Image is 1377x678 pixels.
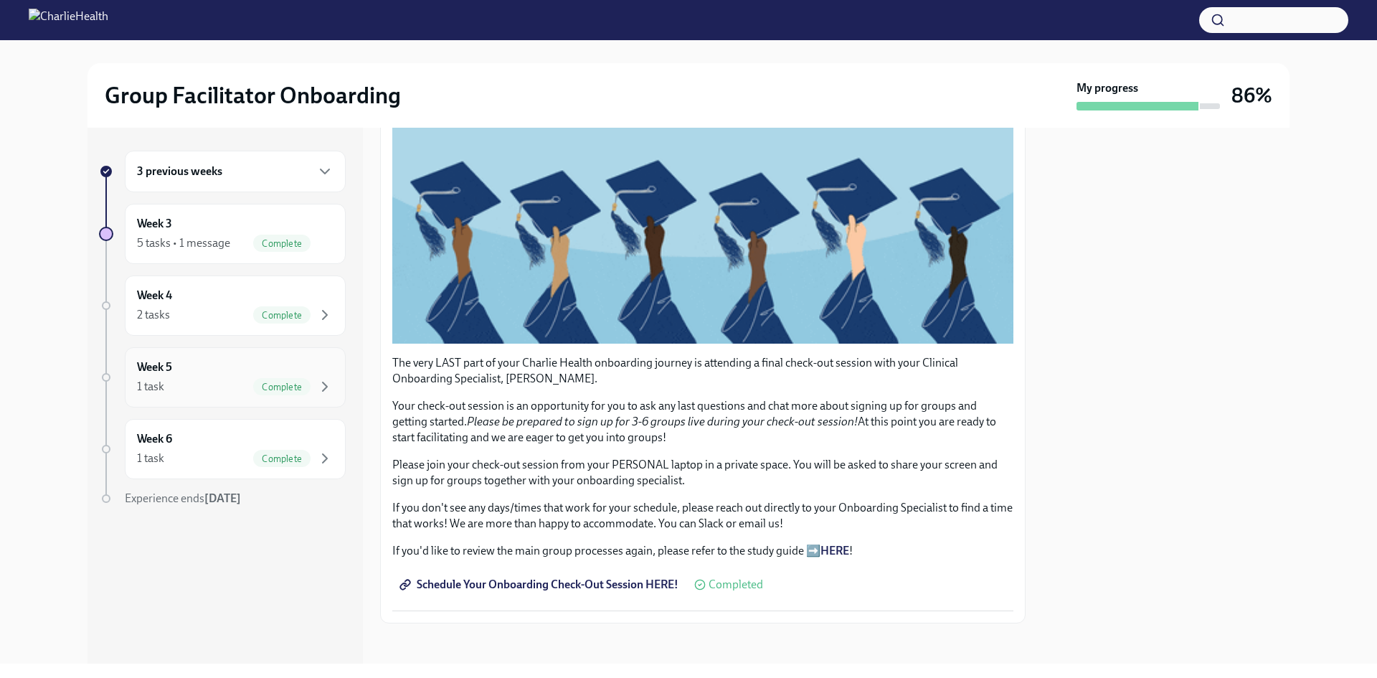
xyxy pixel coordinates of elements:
[392,500,1013,532] p: If you don't see any days/times that work for your schedule, please reach out directly to your On...
[105,81,401,110] h2: Group Facilitator Onboarding
[137,431,172,447] h6: Week 6
[29,9,108,32] img: CharlieHealth
[137,379,164,395] div: 1 task
[99,276,346,336] a: Week 42 tasksComplete
[137,164,222,179] h6: 3 previous weeks
[392,570,688,599] a: Schedule Your Onboarding Check-Out Session HERE!
[392,543,1013,559] p: If you'd like to review the main group processes again, please refer to the study guide ➡️ !
[125,491,241,505] span: Experience ends
[99,204,346,264] a: Week 35 tasks • 1 messageComplete
[137,235,230,251] div: 5 tasks • 1 message
[253,453,311,464] span: Complete
[467,415,858,428] em: Please be prepared to sign up for 3-6 groups live during your check-out session!
[253,238,311,249] span: Complete
[99,347,346,408] a: Week 51 taskComplete
[137,288,172,303] h6: Week 4
[99,419,346,479] a: Week 61 taskComplete
[392,398,1013,446] p: Your check-out session is an opportunity for you to ask any last questions and chat more about si...
[137,359,172,375] h6: Week 5
[137,451,164,466] div: 1 task
[820,544,849,557] a: HERE
[125,151,346,192] div: 3 previous weeks
[204,491,241,505] strong: [DATE]
[392,355,1013,387] p: The very LAST part of your Charlie Health onboarding journey is attending a final check-out sessi...
[137,307,170,323] div: 2 tasks
[709,579,763,590] span: Completed
[1076,80,1138,96] strong: My progress
[253,382,311,392] span: Complete
[1231,83,1272,108] h3: 86%
[253,310,311,321] span: Complete
[392,457,1013,489] p: Please join your check-out session from your PERSONAL laptop in a private space. You will be aske...
[137,216,172,232] h6: Week 3
[402,578,678,592] span: Schedule Your Onboarding Check-Out Session HERE!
